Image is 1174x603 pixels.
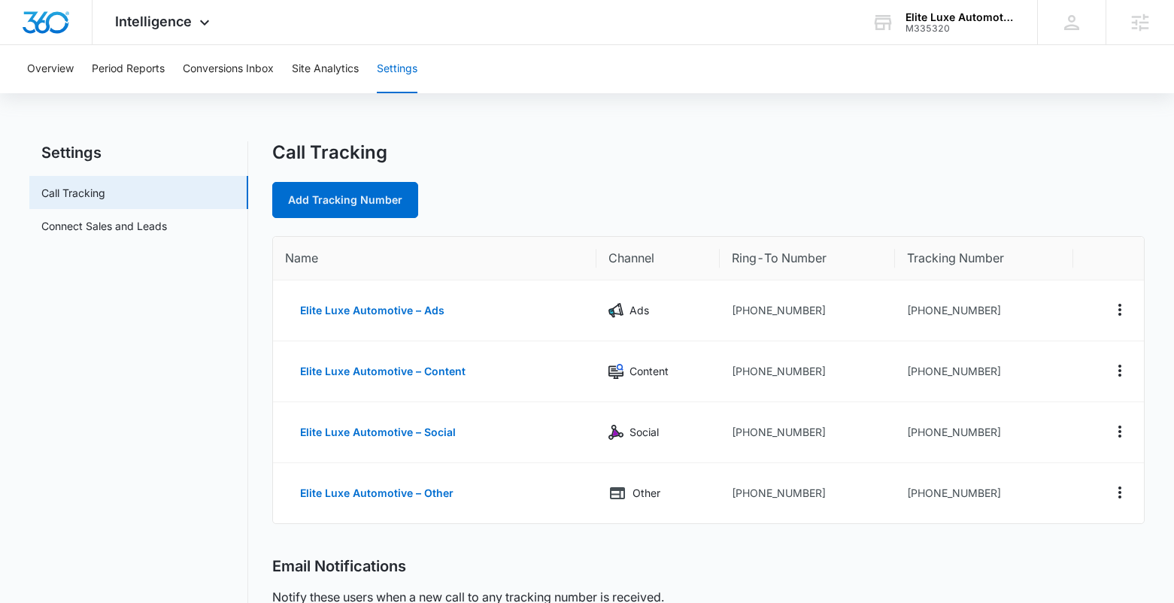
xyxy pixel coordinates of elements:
button: Actions [1108,298,1132,322]
td: [PHONE_NUMBER] [895,402,1073,463]
td: [PHONE_NUMBER] [895,280,1073,341]
button: Settings [377,45,417,93]
button: Period Reports [92,45,165,93]
button: Conversions Inbox [183,45,274,93]
img: Social [608,425,623,440]
td: [PHONE_NUMBER] [720,402,894,463]
th: Channel [596,237,720,280]
div: account id [906,23,1015,34]
p: Other [633,485,660,501]
a: Connect Sales and Leads [41,218,167,234]
td: [PHONE_NUMBER] [895,341,1073,402]
td: [PHONE_NUMBER] [895,463,1073,523]
h2: Settings [29,141,248,164]
a: Add Tracking Number [272,182,418,218]
img: Ads [608,303,623,318]
p: Social [629,424,659,441]
button: Actions [1108,420,1132,444]
th: Tracking Number [895,237,1073,280]
button: Overview [27,45,74,93]
p: Ads [629,302,649,319]
img: Content [608,364,623,379]
h2: Email Notifications [272,557,406,576]
div: account name [906,11,1015,23]
th: Ring-To Number [720,237,894,280]
button: Elite Luxe Automotive – Content [285,353,481,389]
button: Actions [1108,359,1132,383]
a: Call Tracking [41,185,105,201]
td: [PHONE_NUMBER] [720,341,894,402]
h1: Call Tracking [272,141,387,164]
td: [PHONE_NUMBER] [720,280,894,341]
button: Actions [1108,480,1132,505]
p: Content [629,363,669,380]
button: Site Analytics [292,45,359,93]
td: [PHONE_NUMBER] [720,463,894,523]
button: Elite Luxe Automotive – Social [285,414,471,450]
button: Elite Luxe Automotive – Ads [285,292,460,329]
button: Elite Luxe Automotive – Other [285,475,469,511]
th: Name [273,237,596,280]
span: Intelligence [115,14,192,29]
